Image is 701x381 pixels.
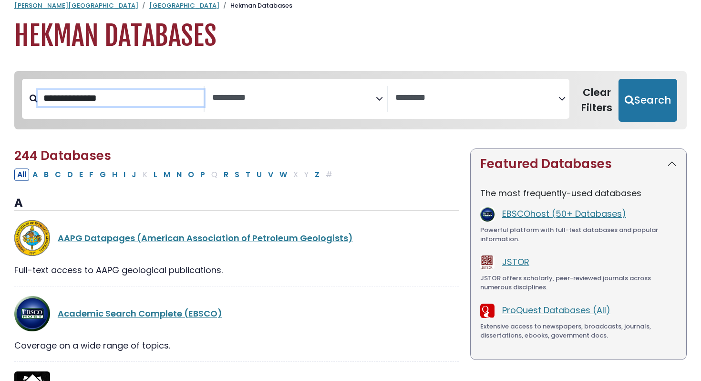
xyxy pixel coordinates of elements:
[575,79,619,122] button: Clear Filters
[619,79,677,122] button: Submit for Search Results
[14,20,687,52] h1: Hekman Databases
[14,264,459,276] div: Full-text access to AAPG geological publications.
[221,169,231,181] button: Filter Results R
[38,90,204,106] input: Search database by title or keyword
[312,169,322,181] button: Filter Results Z
[14,147,111,164] span: 244 Databases
[14,1,138,10] a: [PERSON_NAME][GEOGRAPHIC_DATA]
[185,169,197,181] button: Filter Results O
[219,1,292,11] li: Hekman Databases
[480,322,677,340] div: Extensive access to newspapers, broadcasts, journals, dissertations, ebooks, government docs.
[502,208,626,220] a: EBSCOhost (50+ Databases)
[502,304,610,316] a: ProQuest Databases (All)
[480,225,677,244] div: Powerful platform with full-text databases and popular information.
[14,169,29,181] button: All
[254,169,265,181] button: Filter Results U
[471,149,686,179] button: Featured Databases
[14,339,459,352] div: Coverage on a wide range of topics.
[76,169,86,181] button: Filter Results E
[149,1,219,10] a: [GEOGRAPHIC_DATA]
[161,169,173,181] button: Filter Results M
[30,169,41,181] button: Filter Results A
[97,169,109,181] button: Filter Results G
[502,256,529,268] a: JSTOR
[174,169,185,181] button: Filter Results N
[52,169,64,181] button: Filter Results C
[58,232,353,244] a: AAPG Datapages (American Association of Petroleum Geologists)
[41,169,52,181] button: Filter Results B
[121,169,128,181] button: Filter Results I
[197,169,208,181] button: Filter Results P
[14,196,459,211] h3: A
[14,168,336,180] div: Alpha-list to filter by first letter of database name
[265,169,276,181] button: Filter Results V
[58,307,222,319] a: Academic Search Complete (EBSCO)
[14,71,687,129] nav: Search filters
[212,93,375,103] textarea: Search
[64,169,76,181] button: Filter Results D
[232,169,242,181] button: Filter Results S
[480,187,677,200] p: The most frequently-used databases
[243,169,253,181] button: Filter Results T
[109,169,120,181] button: Filter Results H
[86,169,96,181] button: Filter Results F
[395,93,558,103] textarea: Search
[151,169,160,181] button: Filter Results L
[480,274,677,292] div: JSTOR offers scholarly, peer-reviewed journals across numerous disciplines.
[129,169,139,181] button: Filter Results J
[14,1,687,11] nav: breadcrumb
[277,169,290,181] button: Filter Results W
